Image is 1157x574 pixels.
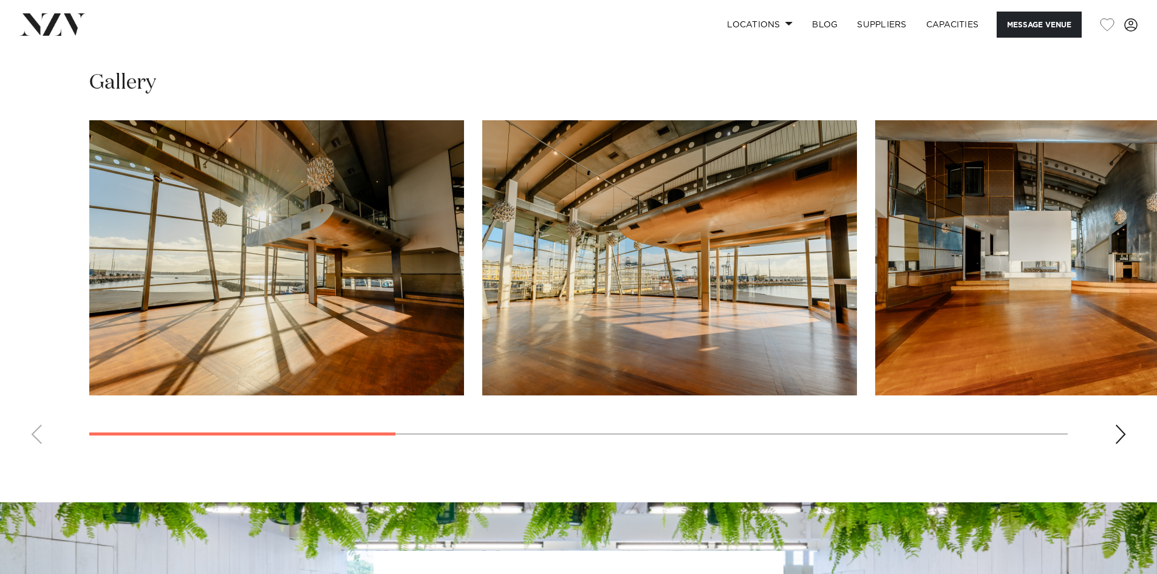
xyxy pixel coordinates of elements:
[916,12,989,38] a: Capacities
[482,120,857,395] swiper-slide: 2 / 8
[997,12,1082,38] button: Message Venue
[802,12,847,38] a: BLOG
[89,69,156,97] h2: Gallery
[89,120,464,395] swiper-slide: 1 / 8
[19,13,86,35] img: nzv-logo.png
[847,12,916,38] a: SUPPLIERS
[717,12,802,38] a: Locations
